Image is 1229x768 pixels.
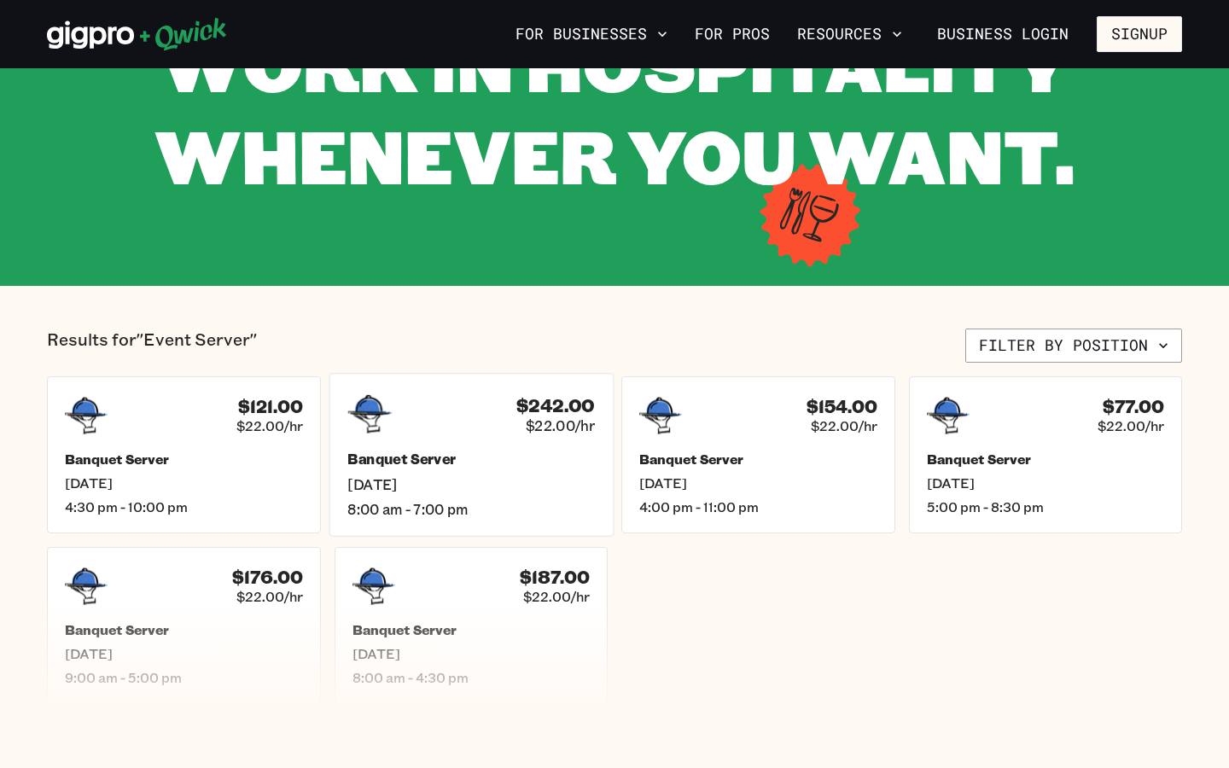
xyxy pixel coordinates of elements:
[927,474,1165,492] span: [DATE]
[47,329,257,363] p: Results for "Event Server"
[65,451,303,468] h5: Banquet Server
[347,475,595,493] span: [DATE]
[236,417,303,434] span: $22.00/hr
[65,669,303,686] span: 9:00 am - 5:00 pm
[927,498,1165,515] span: 5:00 pm - 8:30 pm
[352,621,591,638] h5: Banquet Server
[352,669,591,686] span: 8:00 am - 4:30 pm
[47,547,321,704] a: $176.00$22.00/hrBanquet Server[DATE]9:00 am - 5:00 pm
[1098,417,1164,434] span: $22.00/hr
[236,588,303,605] span: $22.00/hr
[639,451,877,468] h5: Banquet Server
[790,20,909,49] button: Resources
[329,373,613,536] a: $242.00$22.00/hrBanquet Server[DATE]8:00 am - 7:00 pm
[639,474,877,492] span: [DATE]
[65,498,303,515] span: 4:30 pm - 10:00 pm
[965,329,1182,363] button: Filter by position
[639,498,877,515] span: 4:00 pm - 11:00 pm
[1097,16,1182,52] button: Signup
[352,645,591,662] span: [DATE]
[154,14,1075,204] span: WORK IN HOSPITALITY WHENEVER YOU WANT.
[807,396,877,417] h4: $154.00
[811,417,877,434] span: $22.00/hr
[927,451,1165,468] h5: Banquet Server
[232,567,303,588] h4: $176.00
[47,376,321,533] a: $121.00$22.00/hrBanquet Server[DATE]4:30 pm - 10:00 pm
[335,547,609,704] a: $187.00$22.00/hrBanquet Server[DATE]8:00 am - 4:30 pm
[909,376,1183,533] a: $77.00$22.00/hrBanquet Server[DATE]5:00 pm - 8:30 pm
[1103,396,1164,417] h4: $77.00
[621,376,895,533] a: $154.00$22.00/hrBanquet Server[DATE]4:00 pm - 11:00 pm
[65,474,303,492] span: [DATE]
[509,20,674,49] button: For Businesses
[238,396,303,417] h4: $121.00
[525,416,594,434] span: $22.00/hr
[523,588,590,605] span: $22.00/hr
[923,16,1083,52] a: Business Login
[347,451,595,468] h5: Banquet Server
[347,500,595,518] span: 8:00 am - 7:00 pm
[65,621,303,638] h5: Banquet Server
[520,567,590,588] h4: $187.00
[65,645,303,662] span: [DATE]
[688,20,777,49] a: For Pros
[515,394,595,416] h4: $242.00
